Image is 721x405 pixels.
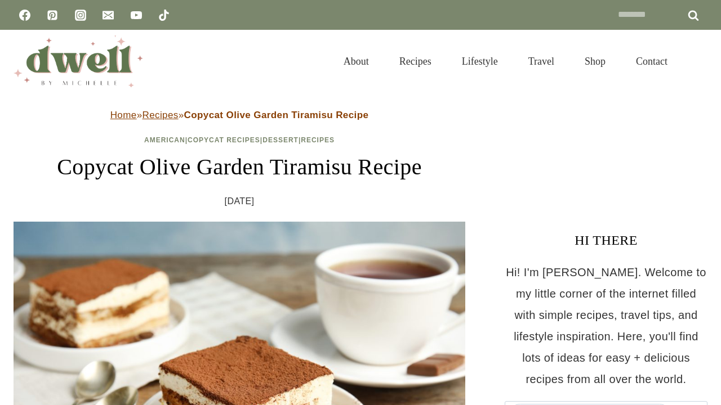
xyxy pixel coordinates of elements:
time: [DATE] [225,193,255,210]
a: Email [97,4,119,26]
a: Recipes [384,42,447,81]
a: About [328,42,384,81]
a: Copycat Recipes [188,136,260,144]
a: TikTok [153,4,175,26]
a: YouTube [125,4,148,26]
a: Facebook [14,4,36,26]
img: DWELL by michelle [14,35,143,87]
button: View Search Form [688,52,707,71]
a: Recipes [301,136,335,144]
h3: HI THERE [505,230,707,250]
a: Dessert [262,136,299,144]
a: Pinterest [41,4,64,26]
a: Recipes [142,110,178,120]
a: Contact [621,42,683,81]
a: Shop [569,42,621,81]
a: Instagram [69,4,92,26]
a: American [144,136,185,144]
strong: Copycat Olive Garden Tiramisu Recipe [184,110,369,120]
a: Travel [513,42,569,81]
p: Hi! I'm [PERSON_NAME]. Welcome to my little corner of the internet filled with simple recipes, tr... [505,262,707,390]
a: Home [110,110,137,120]
span: | | | [144,136,335,144]
nav: Primary Navigation [328,42,683,81]
a: Lifestyle [447,42,513,81]
h1: Copycat Olive Garden Tiramisu Recipe [14,150,465,184]
span: » » [110,110,369,120]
